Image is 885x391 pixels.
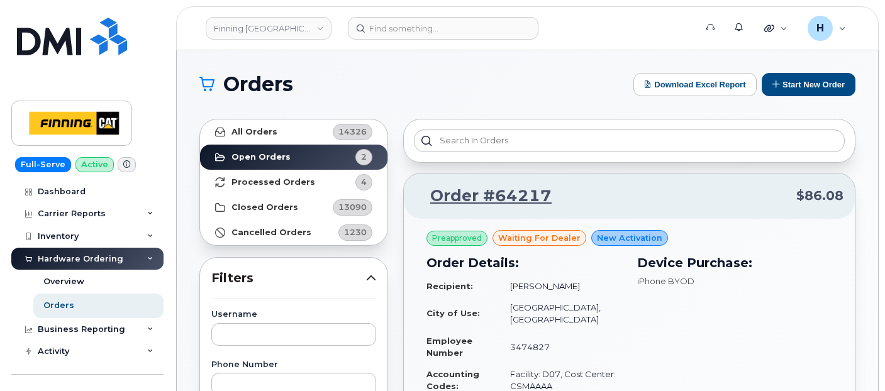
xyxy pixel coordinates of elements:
strong: All Orders [231,127,277,137]
strong: Open Orders [231,152,291,162]
label: Phone Number [211,361,376,369]
strong: City of Use: [426,308,480,318]
a: Processed Orders4 [200,170,387,195]
strong: Closed Orders [231,202,298,212]
span: $86.08 [796,187,843,205]
td: 3474827 [499,330,622,363]
button: Start New Order [762,73,855,96]
a: Open Orders2 [200,145,387,170]
span: Preapproved [432,233,482,244]
a: All Orders14326 [200,119,387,145]
span: waiting for dealer [498,232,581,244]
h3: Device Purchase: [637,253,833,272]
label: Username [211,311,376,319]
input: Search in orders [414,129,845,152]
td: [GEOGRAPHIC_DATA], [GEOGRAPHIC_DATA] [499,297,622,330]
span: Filters [211,269,366,287]
strong: Cancelled Orders [231,228,311,238]
strong: Recipient: [426,281,473,291]
h3: Order Details: [426,253,622,272]
a: Closed Orders13090 [200,195,387,220]
span: 2 [361,151,367,163]
strong: Accounting Codes: [426,369,479,391]
span: New Activation [597,232,662,244]
button: Download Excel Report [633,73,757,96]
td: [PERSON_NAME] [499,275,622,297]
strong: Employee Number [426,336,472,358]
span: 4 [361,176,367,188]
strong: Processed Orders [231,177,315,187]
span: iPhone BYOD [637,276,694,286]
span: 1230 [344,226,367,238]
span: 13090 [338,201,367,213]
a: Cancelled Orders1230 [200,220,387,245]
a: Order #64217 [415,185,552,207]
span: 14326 [338,126,367,138]
span: Orders [223,75,293,94]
